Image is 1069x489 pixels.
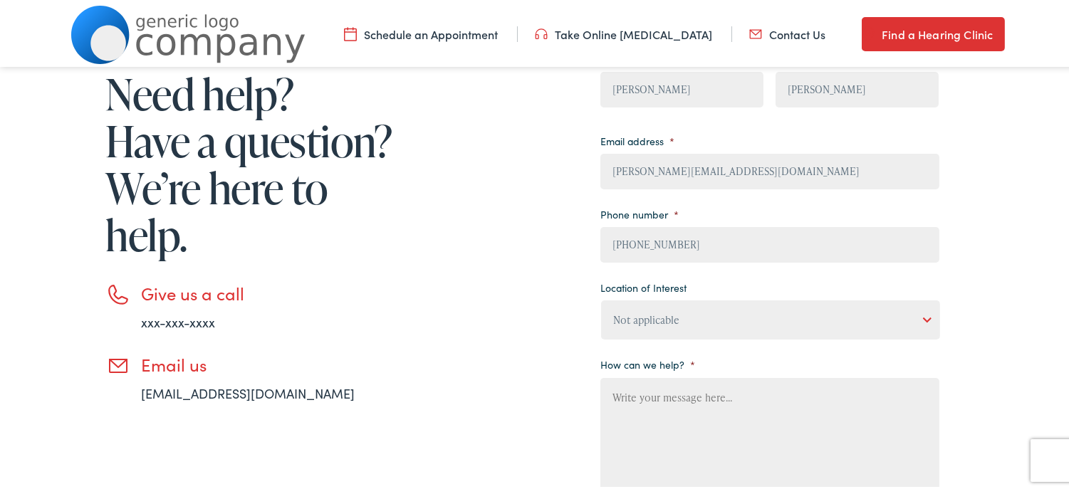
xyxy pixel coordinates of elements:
[600,69,763,105] input: First name
[600,151,939,186] input: example@email.com
[776,69,939,105] input: Last name
[106,68,398,256] h1: Need help? Have a question? We’re here to help.
[600,224,939,260] input: (XXX) XXX - XXXX
[535,23,548,39] img: utility icon
[600,132,674,144] label: Email address
[344,23,498,39] a: Schedule an Appointment
[600,205,679,218] label: Phone number
[749,23,825,39] a: Contact Us
[142,352,398,372] h3: Email us
[600,278,687,291] label: Location of Interest
[344,23,357,39] img: utility icon
[862,14,1004,48] a: Find a Hearing Clinic
[142,382,355,399] a: [EMAIL_ADDRESS][DOMAIN_NAME]
[600,355,695,368] label: How can we help?
[142,280,398,301] h3: Give us a call
[142,310,216,328] a: xxx-xxx-xxxx
[535,23,712,39] a: Take Online [MEDICAL_DATA]
[749,23,762,39] img: utility icon
[862,23,875,40] img: utility icon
